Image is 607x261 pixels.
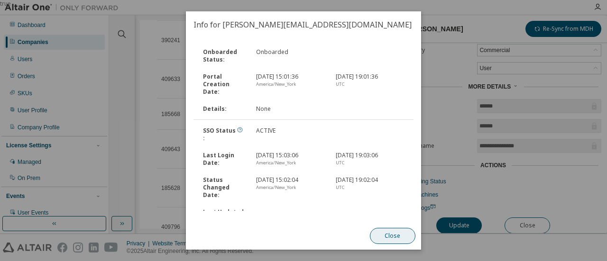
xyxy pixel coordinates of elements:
div: UTC [336,159,404,167]
div: [DATE] 15:02:04 [250,176,330,199]
div: [DATE] 15:03:06 [250,152,330,167]
div: Onboarded Status : [197,48,250,63]
div: [DATE] 19:03:06 [330,152,410,167]
div: SSO Status : [197,127,250,142]
h2: Info for [PERSON_NAME][EMAIL_ADDRESS][DOMAIN_NAME] [186,11,421,38]
div: UTC [336,184,404,191]
div: America/New_York [256,184,324,191]
div: [DATE] 15:01:36 [250,73,330,96]
div: Status Changed Date : [197,176,250,199]
div: Portal Creation Date : [197,73,250,96]
div: Last Login Date : [197,152,250,167]
div: None [250,105,330,113]
div: America/New_York [256,81,324,88]
div: [DATE] 19:01:36 [330,73,410,96]
div: Details : [197,105,250,113]
div: UTC [336,81,404,88]
div: [DATE] 19:02:04 [330,176,410,199]
div: America/New_York [256,159,324,167]
div: Onboarded [250,48,330,63]
button: Close [370,228,415,244]
div: Last Updated Date : [197,208,250,224]
div: ACTIVE [250,127,330,142]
